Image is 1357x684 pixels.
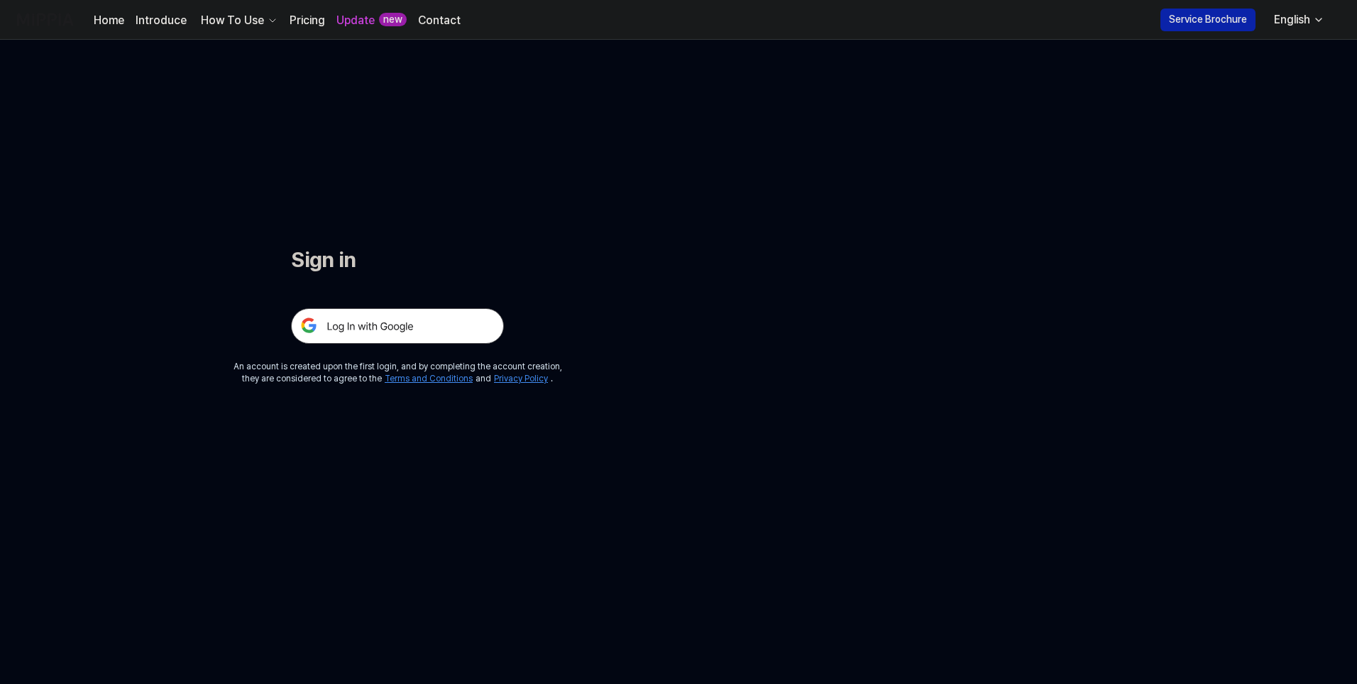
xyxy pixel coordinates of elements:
[379,13,407,27] div: new
[94,12,124,29] a: Home
[198,12,267,29] div: How To Use
[1160,9,1256,31] button: Service Brochure
[494,374,548,384] a: Privacy Policy
[136,12,187,29] a: Introduce
[1263,6,1333,34] button: English
[336,12,375,29] a: Update
[1271,11,1313,28] div: English
[385,374,473,384] a: Terms and Conditions
[290,12,325,29] a: Pricing
[291,308,504,344] img: 구글 로그인 버튼
[198,12,278,29] button: How To Use
[234,361,562,385] div: An account is created upon the first login, and by completing the account creation, they are cons...
[291,244,504,274] h1: Sign in
[418,12,461,29] a: Contact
